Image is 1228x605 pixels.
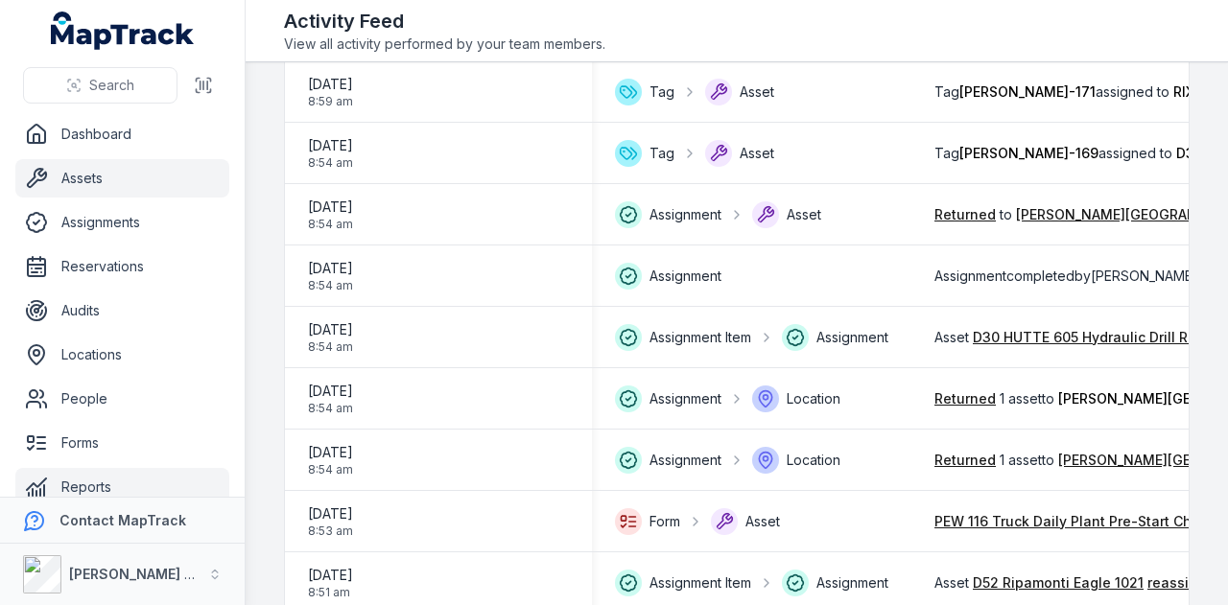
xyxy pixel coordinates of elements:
[308,382,353,401] span: [DATE]
[308,443,353,462] span: [DATE]
[308,524,353,539] span: 8:53 am
[649,573,751,593] span: Assignment Item
[308,320,353,355] time: 08/09/2025, 8:54:04 am
[308,198,353,217] span: [DATE]
[308,155,353,171] span: 8:54 am
[745,512,780,531] span: Asset
[308,75,353,109] time: 08/09/2025, 8:59:16 am
[308,136,353,171] time: 08/09/2025, 8:54:12 am
[934,267,1198,286] span: Assignment completed by [PERSON_NAME]
[308,259,353,278] span: [DATE]
[649,82,674,102] span: Tag
[649,328,751,347] span: Assignment Item
[308,382,353,416] time: 08/09/2025, 8:54:04 am
[308,504,353,539] time: 08/09/2025, 8:53:48 am
[15,468,229,506] a: Reports
[284,35,605,54] span: View all activity performed by your team members.
[308,566,353,585] span: [DATE]
[308,278,353,293] span: 8:54 am
[308,566,353,600] time: 08/09/2025, 8:51:07 am
[959,145,1098,161] span: [PERSON_NAME]-169
[649,205,721,224] span: Assignment
[308,75,353,94] span: [DATE]
[308,339,353,355] span: 8:54 am
[649,267,721,286] span: Assignment
[308,217,353,232] span: 8:54 am
[973,573,1144,593] a: D52 Ripamonti Eagle 1021
[787,205,821,224] span: Asset
[816,328,888,347] span: Assignment
[973,328,1200,347] a: D30 HUTTE 605 Hydraulic Drill Rig
[59,512,186,528] strong: Contact MapTrack
[308,462,353,477] span: 8:54 am
[15,336,229,374] a: Locations
[308,198,353,232] time: 08/09/2025, 8:54:04 am
[308,504,353,524] span: [DATE]
[284,8,605,35] h2: Activity Feed
[15,424,229,462] a: Forms
[740,82,774,102] span: Asset
[15,115,229,153] a: Dashboard
[15,247,229,286] a: Reservations
[787,389,840,408] span: Location
[15,159,229,198] a: Assets
[649,512,680,531] span: Form
[649,389,721,408] span: Assignment
[89,76,134,95] span: Search
[308,401,353,416] span: 8:54 am
[15,291,229,330] a: Audits
[934,205,996,224] a: Returned
[1147,573,1223,593] a: reassigned
[308,136,353,155] span: [DATE]
[959,83,1096,100] span: [PERSON_NAME]-171
[740,144,774,163] span: Asset
[308,320,353,339] span: [DATE]
[308,259,353,293] time: 08/09/2025, 8:54:04 am
[649,451,721,470] span: Assignment
[23,67,177,104] button: Search
[15,380,229,418] a: People
[308,443,353,477] time: 08/09/2025, 8:54:04 am
[15,203,229,242] a: Assignments
[51,12,195,50] a: MapTrack
[308,585,353,600] span: 8:51 am
[934,451,996,470] a: Returned
[69,566,226,582] strong: [PERSON_NAME] Group
[308,94,353,109] span: 8:59 am
[816,573,888,593] span: Assignment
[649,144,674,163] span: Tag
[787,451,840,470] span: Location
[934,389,996,408] a: Returned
